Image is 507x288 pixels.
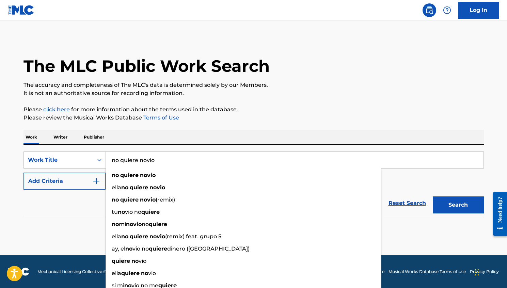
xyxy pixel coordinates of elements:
[23,114,484,122] p: Please review the Musical Works Database
[121,233,128,240] strong: no
[141,270,148,276] strong: no
[23,106,484,114] p: Please for more information about the terms used in the database.
[121,184,128,191] strong: no
[23,81,484,89] p: The accuracy and completeness of The MLC's data is determined solely by our Members.
[112,221,119,227] strong: no
[425,6,433,14] img: search
[112,245,125,252] span: ay, el
[112,233,121,240] span: ella
[112,258,130,264] strong: quiere
[149,245,167,252] strong: quiere
[120,196,139,203] strong: quiere
[475,262,479,283] div: Drag
[130,233,148,240] strong: quiere
[112,184,121,191] span: ella
[112,209,118,215] span: tu
[51,130,69,144] p: Writer
[118,209,125,215] strong: no
[458,2,499,19] a: Log In
[488,186,507,241] iframe: Resource Center
[440,3,454,17] div: Help
[142,221,149,227] span: no
[385,196,429,211] a: Reset Search
[140,172,156,178] strong: novio
[149,184,165,191] strong: novio
[443,6,451,14] img: help
[142,114,179,121] a: Terms of Use
[126,221,142,227] strong: novio
[125,209,141,215] span: vio no
[82,130,106,144] p: Publisher
[8,5,34,15] img: MLC Logo
[423,3,436,17] a: Public Search
[433,196,484,213] button: Search
[149,221,167,227] strong: quiere
[23,56,270,76] h1: The MLC Public Work Search
[92,177,100,185] img: 9d2ae6d4665cec9f34b9.svg
[130,184,148,191] strong: quiere
[131,258,139,264] strong: no
[43,106,70,113] a: click here
[140,196,156,203] strong: novio
[156,196,175,203] span: (remix)
[139,258,146,264] span: vio
[470,269,499,275] a: Privacy Policy
[125,245,132,252] strong: no
[8,268,29,276] img: logo
[112,172,119,178] strong: no
[112,196,119,203] strong: no
[167,245,250,252] span: dinero ([GEOGRAPHIC_DATA])
[165,233,221,240] span: (remix) feat. grupo 5
[119,221,126,227] span: mi
[23,130,39,144] p: Work
[120,172,139,178] strong: quiere
[141,209,160,215] strong: quiere
[112,270,121,276] span: ella
[23,173,106,190] button: Add Criteria
[121,270,140,276] strong: quiere
[23,89,484,97] p: It is not an authoritative source for recording information.
[389,269,466,275] a: Musical Works Database Terms of Use
[28,156,89,164] div: Work Title
[148,270,156,276] span: vio
[132,245,149,252] span: vio no
[473,255,507,288] iframe: Chat Widget
[23,151,484,217] form: Search Form
[37,269,116,275] span: Mechanical Licensing Collective © 2025
[149,233,165,240] strong: novio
